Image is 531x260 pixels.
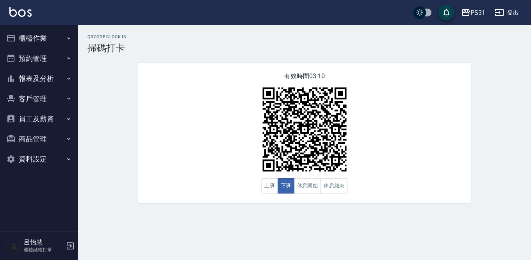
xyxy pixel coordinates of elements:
button: 休息開始 [294,178,321,194]
button: 預約管理 [3,48,75,69]
h2: QRcode Clock In [87,34,522,39]
div: PS31 [470,8,485,18]
h5: 呂怡慧 [24,238,64,246]
h3: 掃碼打卡 [87,43,522,54]
button: 櫃檯作業 [3,28,75,48]
button: 下班 [278,178,294,194]
button: 員工及薪資 [3,109,75,129]
button: 上班 [261,178,278,194]
button: save [438,5,454,20]
button: 登出 [492,5,522,20]
button: 客戶管理 [3,89,75,109]
button: 報表及分析 [3,68,75,89]
button: PS31 [458,5,488,21]
div: 有效時間 03:10 [138,63,471,203]
button: 資料設定 [3,149,75,169]
button: 休息結束 [321,178,348,194]
p: 櫃檯結帳打單 [24,246,64,253]
img: Logo [9,7,32,17]
img: Person [6,238,22,254]
button: 商品管理 [3,129,75,149]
